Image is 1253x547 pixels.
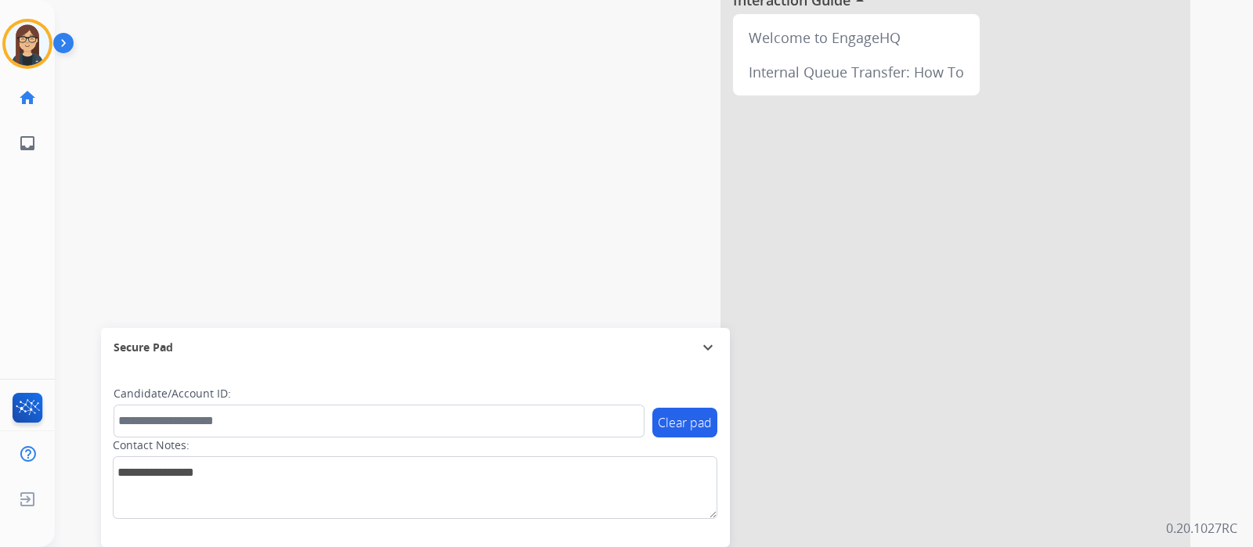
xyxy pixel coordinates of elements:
[5,22,49,66] img: avatar
[739,20,973,55] div: Welcome to EngageHQ
[739,55,973,89] div: Internal Queue Transfer: How To
[113,437,190,453] label: Contact Notes:
[18,88,37,107] mat-icon: home
[18,134,37,153] mat-icon: inbox
[699,338,717,357] mat-icon: expand_more
[652,408,717,437] button: Clear pad
[114,340,173,355] span: Secure Pad
[114,386,231,401] label: Candidate/Account ID:
[1166,519,1237,538] p: 0.20.1027RC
